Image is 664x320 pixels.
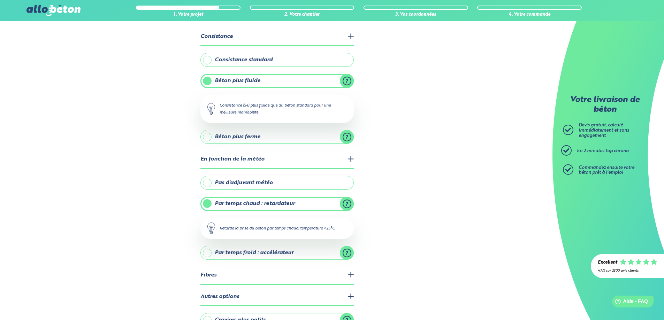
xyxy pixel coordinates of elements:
label: Consistance standard [200,53,354,67]
legend: Consistance [200,28,354,46]
span: Commandez ensuite votre béton prêt à l'emploi [579,165,634,175]
span: Devis gratuit, calculé immédiatement et sans engagement [579,123,629,138]
div: Retarde la prise du béton par temps chaud, température >25°C [200,218,354,239]
div: Consistance (S4) plus fluide que du béton standard pour une meilleure maniabilité [200,95,354,123]
legend: Autres options [200,288,354,306]
div: 1. Votre projet [136,12,241,17]
div: 3. Vos coordonnées [364,12,468,17]
div: Excellent [598,260,617,265]
div: 2. Votre chantier [250,12,354,17]
div: 4.7/5 sur 2300 avis clients [598,269,657,273]
label: Par temps chaud : retardateur [200,197,354,211]
p: Votre livraison de béton [565,95,645,115]
div: 4. Votre commande [477,12,582,17]
span: En 2 minutes top chrono [577,149,629,153]
label: Par temps froid : accélérateur [200,246,354,260]
label: Béton plus ferme [200,130,354,144]
legend: En fonction de la météo [200,151,354,169]
iframe: Help widget launcher [602,293,656,312]
img: allobéton [26,5,80,16]
legend: Fibres [200,267,354,284]
label: Béton plus fluide [200,74,354,88]
label: Pas d'adjuvant météo [200,176,354,190]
